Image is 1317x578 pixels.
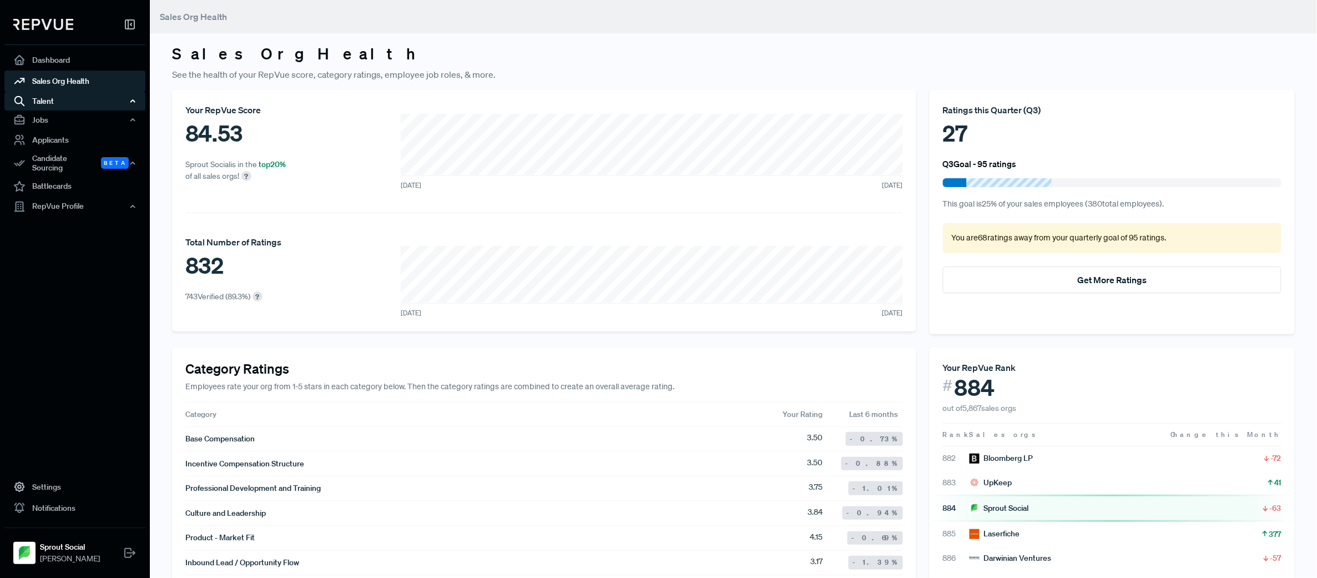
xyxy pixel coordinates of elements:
a: Applicants [4,129,145,150]
h3: Sales Org Health [172,44,1295,63]
div: Bloomberg LP [970,453,1033,464]
button: RepVue Profile [4,197,145,216]
span: -57 [1270,552,1281,564]
span: top 20 % [259,159,286,169]
span: 3.75 [809,481,823,495]
span: 41 [1275,477,1281,488]
div: 832 [185,249,281,282]
span: -1.01 % [853,484,899,494]
span: 882 [943,453,970,464]
span: 4.15 [810,531,823,545]
span: out of 5,867 sales orgs [943,403,1017,413]
div: Darwinian Ventures [970,552,1052,564]
span: Inbound Lead / Opportunity Flow [185,557,299,569]
span: Rank [943,430,970,440]
span: Your RepVue Rank [943,362,1016,373]
span: Last 6 months [850,409,903,420]
button: Get More Ratings [943,267,1281,293]
div: UpKeep [970,477,1012,489]
p: Employees rate your org from 1-5 stars in each category below. Then the category ratings are comb... [185,381,903,393]
p: You are 68 ratings away from your quarterly goal of 95 ratings . [952,232,1273,244]
img: Bloomberg LP [970,454,980,464]
p: 743 Verified ( 89.3 %) [185,291,250,303]
span: -1.39 % [853,557,899,567]
span: -72 [1271,453,1281,464]
span: Professional Development and Training [185,482,321,494]
span: Your Rating [783,409,823,419]
img: Darwinian Ventures [970,553,980,563]
span: Beta [101,157,129,169]
span: [DATE] [882,308,903,318]
div: Sprout Social [970,502,1029,514]
div: Ratings this Quarter ( Q3 ) [943,103,1281,117]
span: Base Compensation [185,433,255,445]
span: -0.73 % [850,434,899,444]
div: ? [253,291,263,301]
div: Your RepVue Score [185,103,292,117]
button: Talent [4,92,145,110]
span: 3.17 [811,556,823,569]
img: Sprout Social [970,503,980,513]
a: Settings [4,476,145,497]
p: This goal is 25 % of your sales employees ( 380 total employees). [943,198,1281,210]
span: -0.88 % [846,459,899,469]
span: 3.84 [808,506,823,520]
a: Sprout SocialSprout Social[PERSON_NAME] [4,527,145,569]
span: -0.94 % [847,508,899,518]
span: 885 [943,528,970,540]
span: Incentive Compensation Structure [185,458,304,470]
a: Battlecards [4,176,145,197]
div: Total Number of Ratings [185,235,281,249]
img: Sprout Social [16,544,33,562]
span: # [943,374,953,397]
span: [DATE] [401,308,421,318]
img: RepVue [13,19,73,30]
span: 883 [943,477,970,489]
a: Dashboard [4,49,145,71]
span: [DATE] [882,180,903,190]
img: Laserfiche [970,529,980,539]
div: 27 [943,117,1281,150]
h6: Q3 Goal - 95 ratings [943,159,1017,169]
span: 3.50 [808,457,823,470]
span: Change this Month [1171,430,1281,439]
h4: Category Ratings [185,361,903,377]
div: Laserfiche [970,528,1020,540]
span: Category [185,409,216,419]
span: [PERSON_NAME] [40,553,100,565]
span: -63 [1270,502,1281,514]
span: 377 [1269,529,1281,540]
span: Sales orgs [970,430,1038,439]
span: Sales Org Health [160,11,227,22]
button: Jobs [4,110,145,129]
span: Sprout Social is in the of all sales orgs! [185,159,286,181]
span: 884 [943,502,970,514]
a: Sales Org Health [4,71,145,92]
a: Notifications [4,497,145,519]
p: See the health of your RepVue score, category ratings, employee job roles, & more. [172,68,1295,81]
div: ? [241,171,251,181]
span: Culture and Leadership [185,507,266,519]
img: UpKeep [970,478,980,487]
div: 84.53 [185,117,292,150]
span: -0.69 % [852,533,899,543]
button: Candidate Sourcing Beta [4,150,145,176]
span: 886 [943,552,970,564]
span: [DATE] [401,180,421,190]
strong: Sprout Social [40,541,100,553]
span: 3.50 [808,432,823,445]
span: 884 [955,374,995,401]
div: Candidate Sourcing [4,150,145,176]
span: Product - Market Fit [185,532,255,544]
